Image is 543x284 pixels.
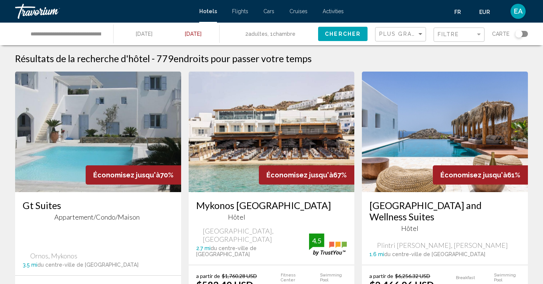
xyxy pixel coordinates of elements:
span: - [152,53,155,64]
a: Flights [232,8,248,14]
span: fr [454,9,461,15]
span: EA [514,8,523,15]
span: Plintri [PERSON_NAME], [PERSON_NAME] [377,241,508,249]
span: Hôtel [401,224,418,232]
span: a partir de [196,273,220,279]
button: Filter [434,27,485,43]
span: , 1 [268,29,295,39]
span: endroits pour passer votre temps [174,53,312,64]
a: Gt Suites [23,200,174,211]
div: 4.5 [309,236,324,245]
span: 1.6 mi [369,251,384,257]
li: Swimming Pool [308,273,347,282]
a: Hotels [199,8,217,14]
del: $1,760.28 USD [222,273,257,279]
img: Hotel image [189,72,355,192]
span: 2 [245,29,268,39]
span: Adultes [248,31,268,37]
del: $6,256.32 USD [395,273,430,279]
span: Appartement/Condo/Maison [54,213,140,221]
span: Carte [492,29,509,39]
li: Breakfast [443,273,481,282]
span: Économisez jusqu'à [93,171,160,179]
img: trustyou-badge.svg [309,234,347,256]
span: du centre-ville de [GEOGRAPHIC_DATA] [384,251,485,257]
button: Travelers: 2 adults, 0 children [220,23,318,45]
span: Chambre [273,31,295,37]
button: Toggle map [509,31,528,37]
mat-select: Sort by [379,31,424,38]
span: [GEOGRAPHIC_DATA], [GEOGRAPHIC_DATA] [203,227,309,243]
span: du centre-ville de [GEOGRAPHIC_DATA] [37,262,138,268]
button: Change language [454,6,468,17]
span: EUR [479,9,490,15]
a: Cruises [289,8,308,14]
div: 4 star Apartment [23,213,174,221]
li: Swimming Pool [482,273,520,282]
a: Activities [323,8,344,14]
div: 67% [259,165,354,185]
a: Travorium [15,4,192,19]
div: 4 star Hotel [369,224,520,232]
a: Cars [263,8,274,14]
a: Mykonos [GEOGRAPHIC_DATA] [196,200,347,211]
span: Ornos, Mykonos [30,252,77,260]
div: 4 star Hotel [196,213,347,221]
button: User Menu [508,3,528,19]
span: a partir de [369,273,393,279]
div: 70% [86,165,181,185]
li: Fitness Center [269,273,308,282]
span: Économisez jusqu'à [266,171,333,179]
a: [GEOGRAPHIC_DATA] and Wellness Suites [369,200,520,222]
img: Hotel image [362,72,528,192]
h1: Résultats de la recherche d'hôtel [15,53,150,64]
span: 3.5 mi [23,262,37,268]
button: Check-in date: Sep 22, 2025 Check-out date: Sep 30, 2025 [114,23,220,45]
span: du centre-ville de [GEOGRAPHIC_DATA] [196,245,257,257]
span: Filtre [438,31,459,37]
img: Hotel image [15,72,181,192]
span: Hôtel [228,213,245,221]
span: 2.7 mi [196,245,211,251]
span: Chercher [325,31,361,37]
span: Économisez jusqu'à [440,171,507,179]
h2: 779 [157,53,312,64]
button: Change currency [479,6,497,17]
div: 61% [433,165,528,185]
span: Plus grandes économies [379,31,469,37]
button: Chercher [318,27,368,41]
